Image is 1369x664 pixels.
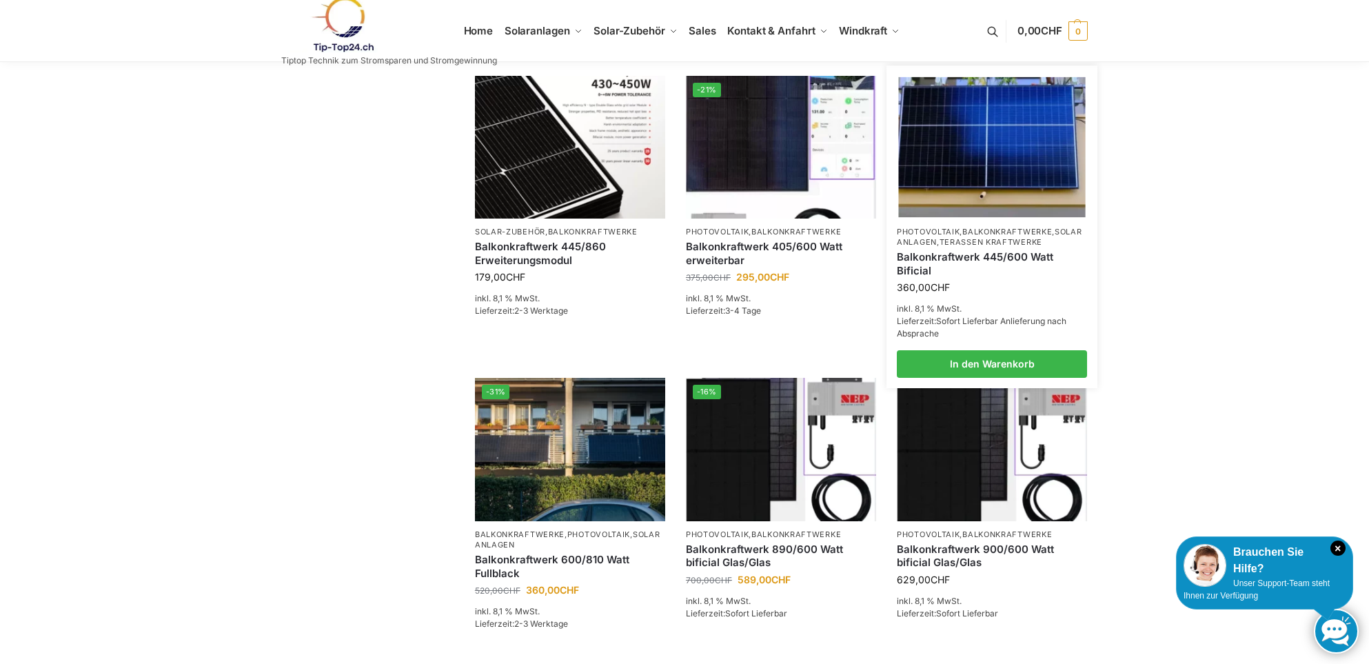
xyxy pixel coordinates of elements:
[771,574,791,585] span: CHF
[560,584,579,596] span: CHF
[1330,541,1346,556] i: Schließen
[1184,544,1226,587] img: Customer service
[897,227,1082,247] a: Solaranlagen
[686,227,876,237] p: ,
[514,618,568,629] span: 2-3 Werktage
[713,272,731,283] span: CHF
[686,608,787,618] span: Lieferzeit:
[686,530,749,539] a: Photovoltaik
[686,76,876,219] a: -21%Steckerfertig Plug & Play mit 410 Watt
[897,303,1087,315] p: inkl. 8,1 % MwSt.
[475,227,665,237] p: ,
[475,292,665,305] p: inkl. 8,1 % MwSt.
[715,575,732,585] span: CHF
[727,24,815,37] span: Kontakt & Anfahrt
[931,281,950,293] span: CHF
[686,305,761,316] span: Lieferzeit:
[686,272,731,283] bdi: 375,00
[725,305,761,316] span: 3-4 Tage
[475,530,665,551] p: , ,
[689,24,716,37] span: Sales
[1017,24,1062,37] span: 0,00
[505,24,570,37] span: Solaranlagen
[738,574,791,585] bdi: 589,00
[475,585,520,596] bdi: 520,00
[475,553,665,580] a: Balkonkraftwerk 600/810 Watt Fullblack
[897,316,1066,339] span: Sofort Lieferbar Anlieferung nach Absprache
[736,271,789,283] bdi: 295,00
[475,240,665,267] a: Balkonkraftwerk 445/860 Erweiterungsmodul
[475,605,665,618] p: inkl. 8,1 % MwSt.
[897,530,960,539] a: Photovoltaik
[475,530,660,550] a: Solaranlagen
[936,608,998,618] span: Sofort Lieferbar
[899,77,1086,217] img: Solaranlage für den kleinen Balkon
[503,585,520,596] span: CHF
[1184,544,1346,577] div: Brauchen Sie Hilfe?
[686,76,876,219] img: Steckerfertig Plug & Play mit 410 Watt
[897,316,1066,339] span: Lieferzeit:
[897,530,1087,540] p: ,
[897,227,1087,248] p: , , ,
[897,378,1087,521] img: Bificiales Hochleistungsmodul
[686,227,749,237] a: Photovoltaik
[548,227,638,237] a: Balkonkraftwerke
[475,76,665,219] img: Balkonkraftwerk 445/860 Erweiterungsmodul
[686,378,876,521] a: -16%Bificiales Hochleistungsmodul
[940,237,1042,247] a: Terassen Kraftwerke
[475,618,568,629] span: Lieferzeit:
[839,24,887,37] span: Windkraft
[506,271,525,283] span: CHF
[567,530,630,539] a: Photovoltaik
[475,378,665,521] img: 2 Balkonkraftwerke
[1184,579,1330,601] span: Unser Support-Team steht Ihnen zur Verfügung
[526,584,579,596] bdi: 360,00
[897,574,950,585] bdi: 629,00
[686,543,876,570] a: Balkonkraftwerk 890/600 Watt bificial Glas/Glas
[514,305,568,316] span: 2-3 Werktage
[1017,10,1088,52] a: 0,00CHF 0
[475,530,565,539] a: Balkonkraftwerke
[897,543,1087,570] a: Balkonkraftwerk 900/600 Watt bificial Glas/Glas
[897,350,1087,378] a: In den Warenkorb legen: „Balkonkraftwerk 445/600 Watt Bificial“
[686,530,876,540] p: ,
[1068,21,1088,41] span: 0
[686,595,876,607] p: inkl. 8,1 % MwSt.
[594,24,665,37] span: Solar-Zubehör
[475,305,568,316] span: Lieferzeit:
[686,292,876,305] p: inkl. 8,1 % MwSt.
[281,57,497,65] p: Tiptop Technik zum Stromsparen und Stromgewinnung
[897,281,950,293] bdi: 360,00
[897,608,998,618] span: Lieferzeit:
[897,250,1087,277] a: Balkonkraftwerk 445/600 Watt Bificial
[725,608,787,618] span: Sofort Lieferbar
[1041,24,1062,37] span: CHF
[962,530,1052,539] a: Balkonkraftwerke
[751,227,841,237] a: Balkonkraftwerke
[770,271,789,283] span: CHF
[475,271,525,283] bdi: 179,00
[686,240,876,267] a: Balkonkraftwerk 405/600 Watt erweiterbar
[751,530,841,539] a: Balkonkraftwerke
[897,595,1087,607] p: inkl. 8,1 % MwSt.
[475,227,545,237] a: Solar-Zubehör
[686,575,732,585] bdi: 700,00
[962,227,1052,237] a: Balkonkraftwerke
[897,227,960,237] a: Photovoltaik
[931,574,950,585] span: CHF
[475,378,665,521] a: -31%2 Balkonkraftwerke
[686,378,876,521] img: Bificiales Hochleistungsmodul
